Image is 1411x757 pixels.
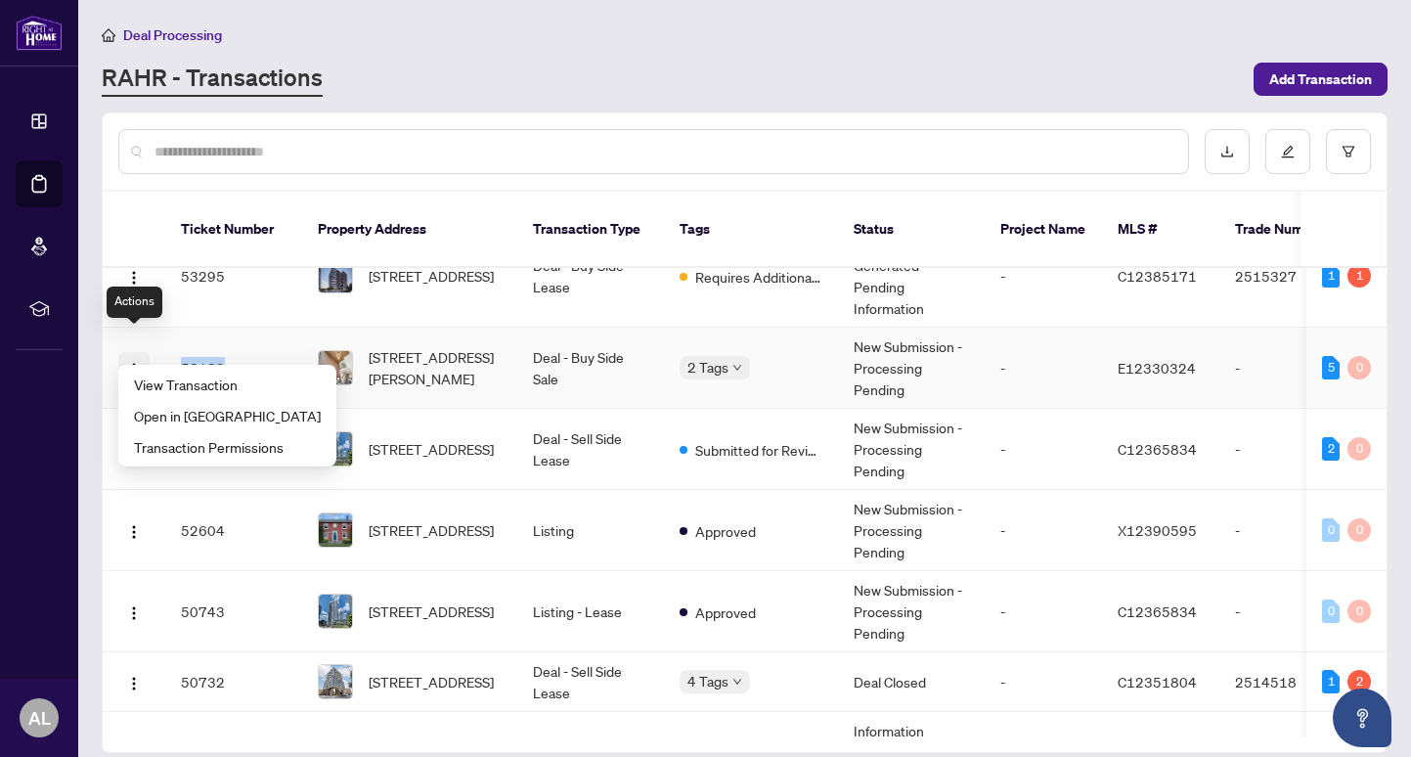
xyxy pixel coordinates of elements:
button: filter [1326,129,1371,174]
div: 1 [1322,264,1340,288]
span: down [732,677,742,687]
span: 2 Tags [687,356,728,378]
th: Transaction Type [517,192,664,268]
span: filter [1342,145,1355,158]
th: Trade Number [1219,192,1356,268]
span: Approved [695,520,756,542]
td: Deal - Buy Side Lease [517,225,664,328]
div: 5 [1322,356,1340,379]
span: edit [1281,145,1295,158]
button: Logo [118,514,150,546]
td: - [985,571,1102,652]
td: Deal - Sell Side Lease [517,409,664,490]
th: Project Name [985,192,1102,268]
span: [STREET_ADDRESS] [369,601,494,622]
img: Logo [126,676,142,691]
td: - [1219,571,1356,652]
td: New Submission - Processing Pending [838,328,985,409]
span: [STREET_ADDRESS][PERSON_NAME] [369,346,502,389]
span: Deal Processing [123,26,222,44]
span: [STREET_ADDRESS] [369,519,494,541]
div: Actions [107,287,162,318]
td: 53295 [165,225,302,328]
button: Logo [118,260,150,291]
span: C12365834 [1118,440,1197,458]
td: 2515327 [1219,225,1356,328]
a: RAHR - Transactions [102,62,323,97]
span: Add Transaction [1269,64,1372,95]
button: Logo [118,596,150,627]
span: home [102,28,115,42]
td: - [1219,328,1356,409]
td: - [985,225,1102,328]
button: Open asap [1333,689,1391,747]
button: Add Transaction [1254,63,1388,96]
th: Ticket Number [165,192,302,268]
div: 0 [1347,437,1371,461]
div: 0 [1322,600,1340,623]
div: 1 [1322,670,1340,693]
td: - [985,652,1102,712]
td: 50732 [165,652,302,712]
div: 1 [1347,264,1371,288]
td: Deal Closed [838,652,985,712]
span: [STREET_ADDRESS] [369,671,494,692]
img: thumbnail-img [319,513,352,547]
div: 0 [1322,518,1340,542]
span: X12390595 [1118,521,1197,539]
th: Status [838,192,985,268]
td: New Submission - Processing Pending [838,409,985,490]
td: Deal - Buy Side Sale [517,328,664,409]
th: MLS # [1102,192,1219,268]
td: Trade Number Generated - Pending Information [838,225,985,328]
img: logo [16,15,63,51]
span: Open in [GEOGRAPHIC_DATA] [134,405,321,426]
div: 0 [1347,600,1371,623]
img: Logo [126,362,142,378]
span: Approved [695,601,756,623]
td: 2514518 [1219,652,1356,712]
button: download [1205,129,1250,174]
div: 2 [1322,437,1340,461]
span: Requires Additional Docs [695,266,822,288]
img: Logo [126,524,142,540]
img: Logo [126,270,142,286]
span: C12351804 [1118,673,1197,690]
td: Listing - Lease [517,571,664,652]
td: - [985,490,1102,571]
div: 2 [1347,670,1371,693]
td: - [1219,490,1356,571]
td: Deal - Sell Side Lease [517,652,664,712]
img: thumbnail-img [319,351,352,384]
div: 0 [1347,356,1371,379]
span: View Transaction [134,374,321,395]
span: download [1220,145,1234,158]
td: Listing [517,490,664,571]
td: - [985,409,1102,490]
span: down [732,363,742,373]
img: thumbnail-img [319,595,352,628]
td: - [1219,409,1356,490]
th: Tags [664,192,838,268]
td: New Submission - Processing Pending [838,571,985,652]
img: thumbnail-img [319,665,352,698]
th: Property Address [302,192,517,268]
span: 4 Tags [687,670,728,692]
img: Logo [126,605,142,621]
span: C12365834 [1118,602,1197,620]
span: E12330324 [1118,359,1196,377]
button: Logo [118,352,150,383]
button: Logo [118,666,150,697]
div: 0 [1347,518,1371,542]
img: thumbnail-img [319,259,352,292]
button: edit [1265,129,1310,174]
td: - [985,328,1102,409]
td: 50743 [165,571,302,652]
span: Submitted for Review [695,439,822,461]
span: C12385171 [1118,267,1197,285]
td: 53139 [165,328,302,409]
td: 52604 [165,490,302,571]
span: [STREET_ADDRESS] [369,438,494,460]
span: [STREET_ADDRESS] [369,265,494,287]
td: New Submission - Processing Pending [838,490,985,571]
